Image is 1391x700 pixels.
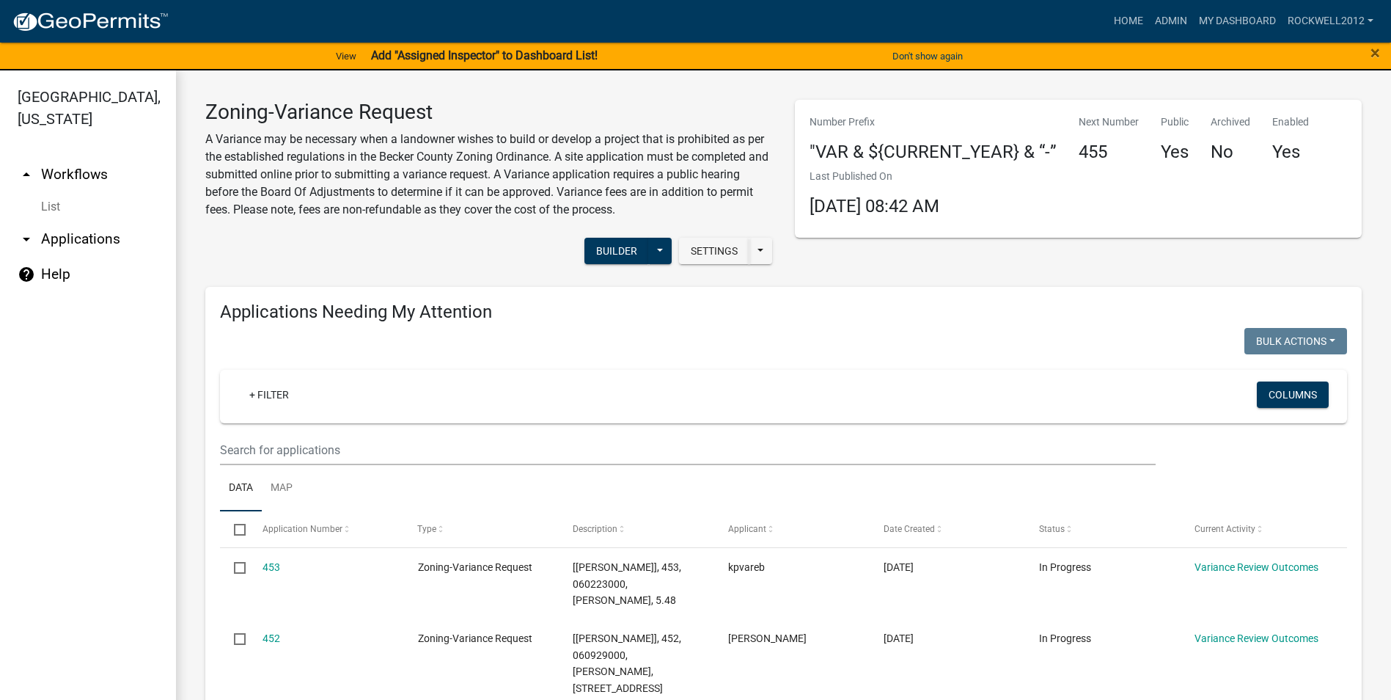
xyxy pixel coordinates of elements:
[573,632,681,694] span: [Susan Rockwell], 452, 060929000, JOSEPH SCHROEDER, 14406 shoreline ln
[728,524,766,534] span: Applicant
[887,44,969,68] button: Don't show again
[1211,142,1250,163] h4: No
[1194,632,1318,644] a: Variance Review Outcomes
[728,632,807,644] span: Al Clark
[810,114,1057,130] p: Number Prefix
[1039,524,1065,534] span: Status
[18,266,35,283] i: help
[238,382,301,408] a: + Filter
[1161,114,1189,130] p: Public
[1272,114,1309,130] p: Enabled
[884,561,914,573] span: 08/11/2025
[220,511,248,547] datatable-header-cell: Select
[403,511,559,547] datatable-header-cell: Type
[1282,7,1379,35] a: Rockwell2012
[18,166,35,183] i: arrow_drop_up
[220,302,1347,323] h4: Applications Needing My Attention
[810,196,939,216] span: [DATE] 08:42 AM
[205,131,773,219] p: A Variance may be necessary when a landowner wishes to build or develop a project that is prohibi...
[573,524,617,534] span: Description
[263,561,280,573] a: 453
[263,632,280,644] a: 452
[1194,524,1255,534] span: Current Activity
[1211,114,1250,130] p: Archived
[1039,632,1091,644] span: In Progress
[220,435,1156,465] input: Search for applications
[714,511,870,547] datatable-header-cell: Applicant
[418,524,437,534] span: Type
[1193,7,1282,35] a: My Dashboard
[1025,511,1181,547] datatable-header-cell: Status
[810,169,939,184] p: Last Published On
[1079,142,1139,163] h4: 455
[1257,382,1329,408] button: Columns
[248,511,403,547] datatable-header-cell: Application Number
[1079,114,1139,130] p: Next Number
[1194,561,1318,573] a: Variance Review Outcomes
[679,238,749,264] button: Settings
[1181,511,1336,547] datatable-header-cell: Current Activity
[1108,7,1149,35] a: Home
[205,100,773,125] h3: Zoning-Variance Request
[263,524,342,534] span: Application Number
[1370,43,1380,63] span: ×
[371,48,598,62] strong: Add "Assigned Inspector" to Dashboard List!
[418,561,532,573] span: Zoning-Variance Request
[559,511,714,547] datatable-header-cell: Description
[220,465,262,512] a: Data
[810,142,1057,163] h4: "VAR & ${CURRENT_YEAR} & “-”
[18,230,35,248] i: arrow_drop_down
[1149,7,1193,35] a: Admin
[870,511,1025,547] datatable-header-cell: Date Created
[330,44,362,68] a: View
[884,524,935,534] span: Date Created
[728,561,765,573] span: kpvareb
[262,465,301,512] a: Map
[1272,142,1309,163] h4: Yes
[1161,142,1189,163] h4: Yes
[418,632,532,644] span: Zoning-Variance Request
[573,561,681,607] span: [Susan Rockwell], 453, 060223000, RANDY BARTA, 5.48
[884,632,914,644] span: 08/11/2025
[1039,561,1091,573] span: In Progress
[584,238,649,264] button: Builder
[1244,328,1347,354] button: Bulk Actions
[1370,44,1380,62] button: Close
